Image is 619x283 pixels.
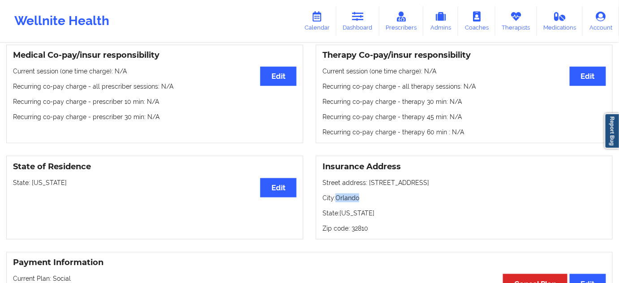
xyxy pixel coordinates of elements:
p: Zip code: 32810 [322,224,606,233]
h3: Medical Co-pay/insur responsibility [13,50,297,60]
p: Recurring co-pay charge - therapy 60 min : N/A [322,128,606,137]
p: State: [US_STATE] [322,209,606,218]
a: Account [583,6,619,36]
a: Prescribers [379,6,424,36]
h3: Insurance Address [322,162,606,172]
h3: Therapy Co-pay/insur responsibility [322,50,606,60]
p: Current session (one time charge): N/A [13,67,297,76]
p: Recurring co-pay charge - therapy 30 min : N/A [322,97,606,106]
h3: State of Residence [13,162,297,172]
a: Dashboard [336,6,379,36]
h3: Payment Information [13,257,606,268]
p: Recurring co-pay charge - all prescriber sessions : N/A [13,82,297,91]
p: Street address: [STREET_ADDRESS] [322,178,606,187]
a: Medications [537,6,583,36]
a: Therapists [495,6,537,36]
a: Report Bug [605,113,619,149]
a: Coaches [458,6,495,36]
p: Current session (one time charge): N/A [322,67,606,76]
p: Recurring co-pay charge - therapy 45 min : N/A [322,112,606,121]
button: Edit [260,67,297,86]
p: Recurring co-pay charge - prescriber 30 min : N/A [13,112,297,121]
p: Recurring co-pay charge - prescriber 10 min : N/A [13,97,297,106]
a: Admins [423,6,458,36]
button: Edit [260,178,297,197]
p: Current Plan: Social [13,274,606,283]
p: State: [US_STATE] [13,178,297,187]
p: Recurring co-pay charge - all therapy sessions : N/A [322,82,606,91]
button: Edit [570,67,606,86]
p: City: Orlando [322,193,606,202]
a: Calendar [298,6,336,36]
